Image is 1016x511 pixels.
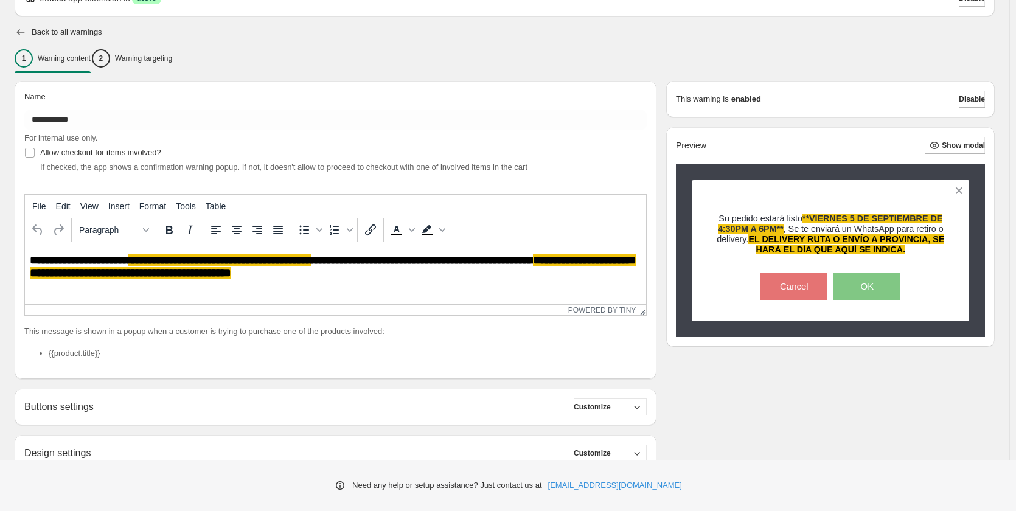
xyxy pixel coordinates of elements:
[24,133,97,142] span: For internal use only.
[713,214,948,255] h3: Su pedido estará listo , Se te enviará un WhatsApp para retiro o delivery.
[226,220,247,240] button: Align center
[959,94,985,104] span: Disable
[574,398,647,415] button: Customize
[568,306,636,315] a: Powered by Tiny
[718,214,942,234] span: **VIERNES 5 DE SEPTIEMBRE DE 4:30PM A 6PM**
[247,220,268,240] button: Align right
[24,92,46,101] span: Name
[833,273,900,300] button: OK
[574,402,611,412] span: Customize
[942,141,985,150] span: Show modal
[92,46,172,71] button: 2Warning targeting
[760,273,827,300] button: Cancel
[48,220,69,240] button: Redo
[748,234,944,254] span: EL DELIVERY RUTA O ENVÍO A PROVINCIA, SE HARÁ EL DÍA QUE AQUÍ SE INDICA.
[417,220,447,240] div: Background color
[574,445,647,462] button: Customize
[574,448,611,458] span: Customize
[324,220,355,240] div: Numbered list
[15,49,33,68] div: 1
[360,220,381,240] button: Insert/edit link
[268,220,288,240] button: Justify
[159,220,179,240] button: Bold
[40,162,527,172] span: If checked, the app shows a confirmation warning popup. If not, it doesn't allow to proceed to ch...
[548,479,682,492] a: [EMAIL_ADDRESS][DOMAIN_NAME]
[115,54,172,63] p: Warning targeting
[294,220,324,240] div: Bullet list
[40,148,161,157] span: Allow checkout for items involved?
[27,220,48,240] button: Undo
[731,93,761,105] strong: enabled
[386,220,417,240] div: Text color
[15,46,91,71] button: 1Warning content
[636,305,646,315] div: Resize
[49,347,647,360] li: {{product.title}}
[56,201,71,211] span: Edit
[206,201,226,211] span: Table
[176,201,196,211] span: Tools
[32,27,102,37] h2: Back to all warnings
[92,49,110,68] div: 2
[80,201,99,211] span: View
[24,447,91,459] h2: Design settings
[108,201,130,211] span: Insert
[676,141,706,151] h2: Preview
[676,93,729,105] p: This warning is
[74,220,153,240] button: Formats
[179,220,200,240] button: Italic
[139,201,166,211] span: Format
[206,220,226,240] button: Align left
[32,201,46,211] span: File
[79,225,139,235] span: Paragraph
[925,137,985,154] button: Show modal
[24,325,647,338] p: This message is shown in a popup when a customer is trying to purchase one of the products involved:
[38,54,91,63] p: Warning content
[25,242,646,304] iframe: Rich Text Area
[959,91,985,108] button: Disable
[24,401,94,412] h2: Buttons settings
